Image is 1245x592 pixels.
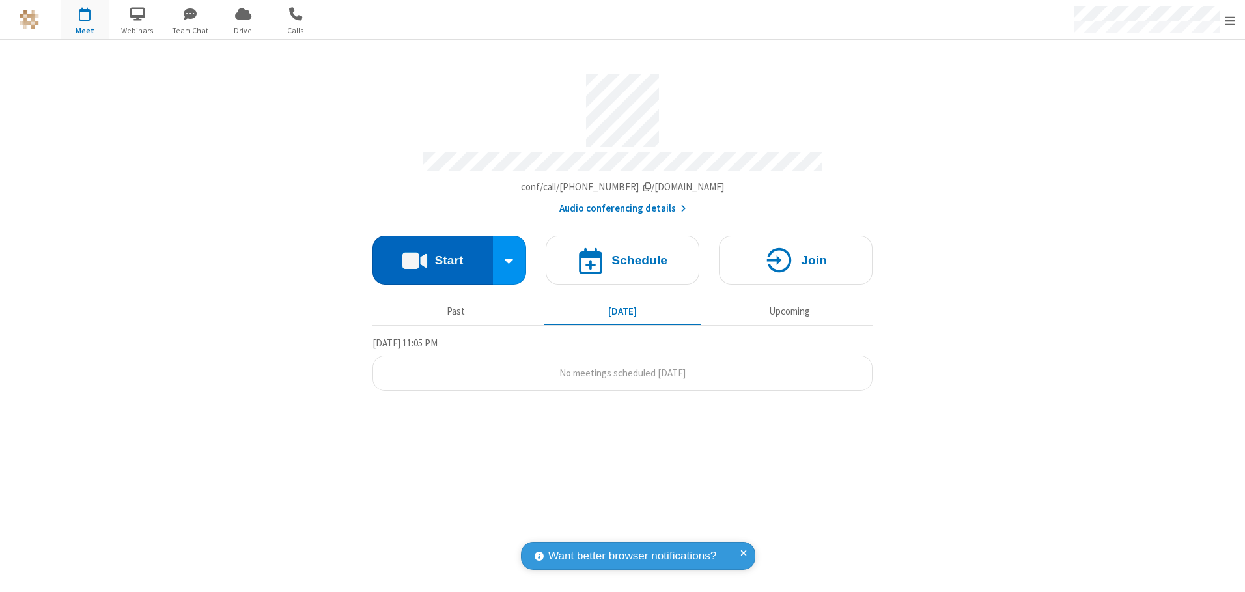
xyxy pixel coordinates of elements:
button: Past [378,299,535,324]
button: Join [719,236,873,285]
span: No meetings scheduled [DATE] [559,367,686,379]
button: [DATE] [544,299,701,324]
button: Schedule [546,236,699,285]
button: Copy my meeting room linkCopy my meeting room link [521,180,725,195]
span: Meet [61,25,109,36]
span: Drive [219,25,268,36]
div: Start conference options [493,236,527,285]
span: Webinars [113,25,162,36]
button: Start [372,236,493,285]
span: Team Chat [166,25,215,36]
span: Calls [272,25,320,36]
span: [DATE] 11:05 PM [372,337,438,349]
section: Account details [372,64,873,216]
h4: Schedule [611,254,667,266]
span: Want better browser notifications? [548,548,716,565]
img: QA Selenium DO NOT DELETE OR CHANGE [20,10,39,29]
button: Audio conferencing details [559,201,686,216]
h4: Start [434,254,463,266]
h4: Join [801,254,827,266]
span: Copy my meeting room link [521,180,725,193]
button: Upcoming [711,299,868,324]
section: Today's Meetings [372,335,873,391]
